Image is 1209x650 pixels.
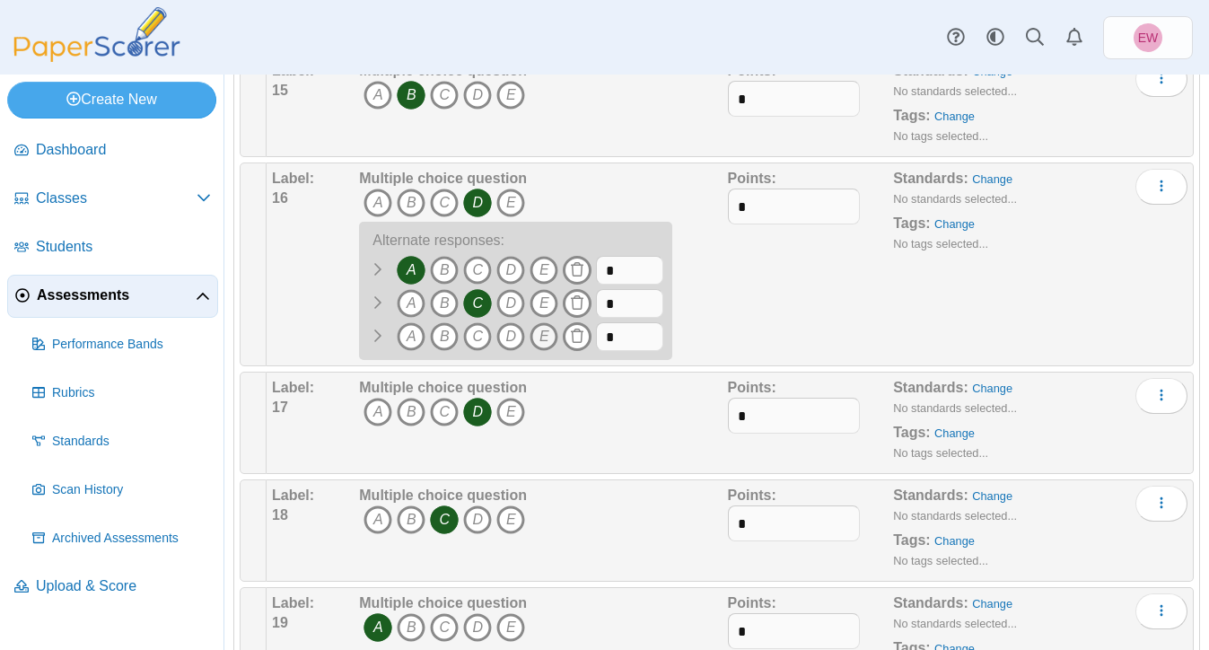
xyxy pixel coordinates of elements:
[364,613,392,642] i: A
[25,372,218,415] a: Rubrics
[530,322,558,351] i: E
[7,49,187,65] a: PaperScorer
[893,63,968,78] b: Standards:
[934,534,975,548] a: Change
[893,215,930,231] b: Tags:
[25,517,218,560] a: Archived Assessments
[728,595,776,610] b: Points:
[463,256,492,285] i: C
[272,487,314,503] b: Label:
[52,481,211,499] span: Scan History
[7,178,218,221] a: Classes
[728,171,776,186] b: Points:
[496,81,525,110] i: E
[25,469,218,512] a: Scan History
[52,433,211,451] span: Standards
[463,189,492,217] i: D
[728,63,776,78] b: Points:
[893,171,968,186] b: Standards:
[359,63,527,78] b: Multiple choice question
[463,322,492,351] i: C
[893,108,930,123] b: Tags:
[397,289,425,318] i: A
[530,289,558,318] i: E
[496,398,525,426] i: E
[397,322,425,351] i: A
[496,189,525,217] i: E
[36,189,197,208] span: Classes
[397,613,425,642] i: B
[364,398,392,426] i: A
[272,595,314,610] b: Label:
[893,446,988,460] small: No tags selected...
[972,597,1012,610] a: Change
[972,382,1012,395] a: Change
[728,380,776,395] b: Points:
[893,554,988,567] small: No tags selected...
[52,530,211,548] span: Archived Assessments
[359,487,527,503] b: Multiple choice question
[359,231,663,255] div: Alternate responses:
[893,129,988,143] small: No tags selected...
[893,401,1017,415] small: No standards selected...
[463,81,492,110] i: D
[1135,486,1187,522] button: More options
[359,595,527,610] b: Multiple choice question
[52,384,211,402] span: Rubrics
[1135,169,1187,205] button: More options
[893,380,968,395] b: Standards:
[37,285,196,305] span: Assessments
[7,275,218,318] a: Assessments
[430,505,459,534] i: C
[397,189,425,217] i: B
[530,256,558,285] i: E
[972,65,1012,78] a: Change
[430,322,459,351] i: B
[893,425,930,440] b: Tags:
[25,420,218,463] a: Standards
[496,322,525,351] i: D
[25,323,218,366] a: Performance Bands
[7,129,218,172] a: Dashboard
[463,289,492,318] i: C
[430,189,459,217] i: C
[893,595,968,610] b: Standards:
[364,189,392,217] i: A
[496,289,525,318] i: D
[496,613,525,642] i: E
[272,400,288,415] b: 17
[430,398,459,426] i: C
[1135,378,1187,414] button: More options
[972,172,1012,186] a: Change
[934,110,975,123] a: Change
[272,83,288,98] b: 15
[463,398,492,426] i: D
[272,171,314,186] b: Label:
[36,237,211,257] span: Students
[1103,16,1193,59] a: Erin Wiley
[7,7,187,62] img: PaperScorer
[36,140,211,160] span: Dashboard
[430,289,459,318] i: B
[397,505,425,534] i: B
[430,81,459,110] i: C
[463,613,492,642] i: D
[893,84,1017,98] small: No standards selected...
[1135,593,1187,629] button: More options
[272,190,288,206] b: 16
[496,256,525,285] i: D
[1135,61,1187,97] button: More options
[52,336,211,354] span: Performance Bands
[397,81,425,110] i: B
[1134,23,1162,52] span: Erin Wiley
[893,487,968,503] b: Standards:
[893,509,1017,523] small: No standards selected...
[397,256,425,285] i: A
[1138,31,1159,44] span: Erin Wiley
[359,171,527,186] b: Multiple choice question
[430,613,459,642] i: C
[272,380,314,395] b: Label:
[496,505,525,534] i: E
[934,217,975,231] a: Change
[1055,18,1094,57] a: Alerts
